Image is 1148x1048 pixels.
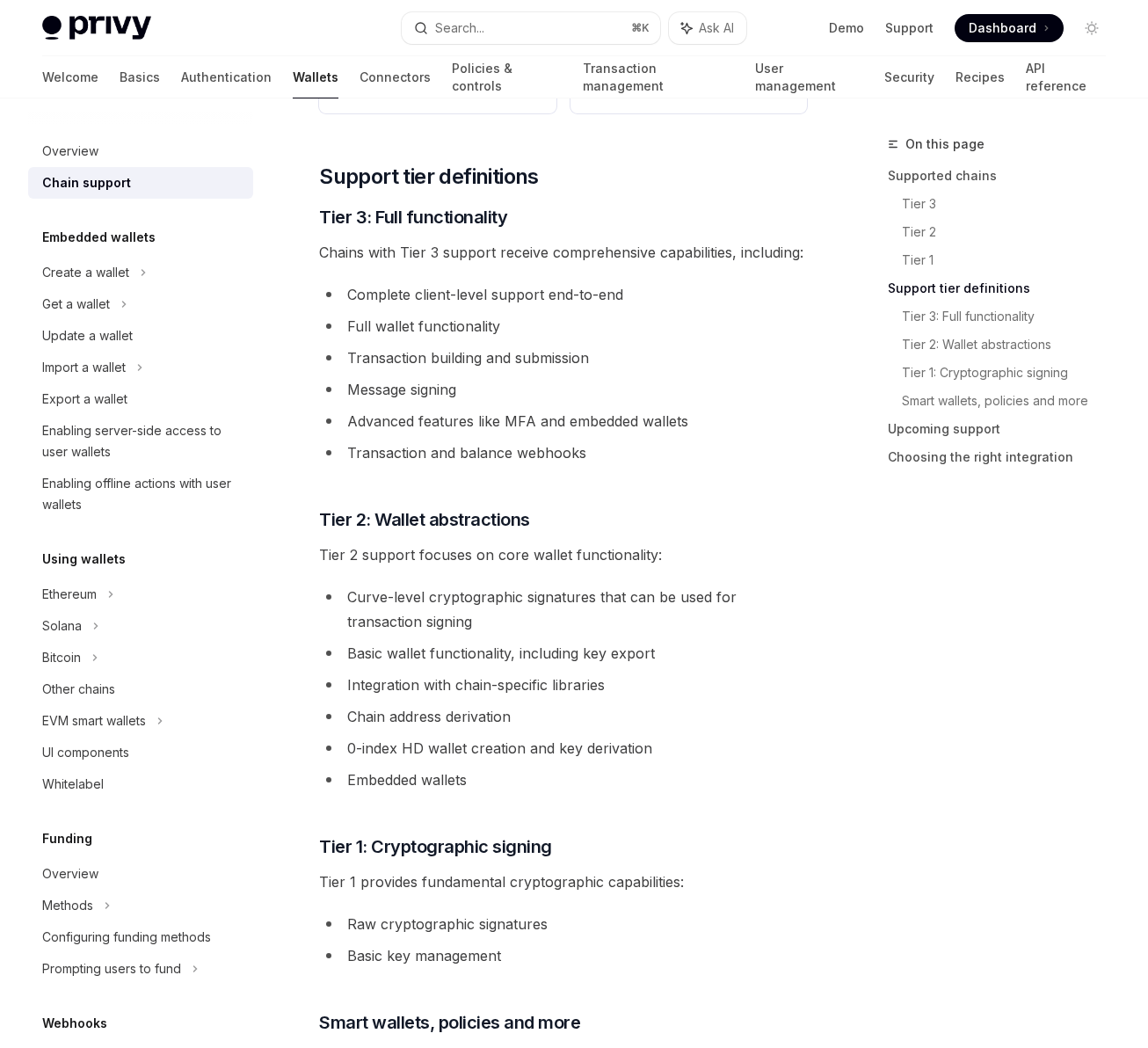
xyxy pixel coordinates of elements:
span: Tier 1: Cryptographic signing [319,834,552,859]
div: Export a wallet [42,389,127,410]
div: Configuring funding methods [42,927,211,948]
a: Enabling server-side access to user wallets [28,415,253,468]
a: Policies & controls [452,56,562,98]
a: Tier 2 [902,218,1120,246]
div: Overview [42,863,98,884]
a: Chain support [28,167,253,199]
a: Dashboard [955,14,1064,42]
li: Raw cryptographic signatures [319,912,807,936]
a: Welcome [42,56,98,98]
div: UI components [42,742,129,763]
a: Tier 1: Cryptographic signing [902,359,1120,387]
span: Dashboard [969,19,1036,37]
div: Overview [42,141,98,162]
div: Bitcoin [42,647,81,668]
button: Ask AI [669,12,746,44]
div: Enabling server-side access to user wallets [42,420,243,462]
li: Message signing [319,377,807,402]
li: Advanced features like MFA and embedded wallets [319,409,807,433]
a: Overview [28,135,253,167]
a: Supported chains [888,162,1120,190]
a: Upcoming support [888,415,1120,443]
a: Demo [829,19,864,37]
div: Methods [42,895,93,916]
a: Update a wallet [28,320,253,352]
div: Import a wallet [42,357,126,378]
li: Embedded wallets [319,768,807,792]
div: Ethereum [42,584,97,605]
h5: Embedded wallets [42,227,156,248]
span: Tier 2 support focuses on core wallet functionality: [319,542,807,567]
a: Other chains [28,673,253,705]
li: Transaction and balance webhooks [319,440,807,465]
a: Support tier definitions [888,274,1120,302]
span: Ask AI [699,19,734,37]
a: Transaction management [583,56,735,98]
a: Tier 1 [902,246,1120,274]
a: Authentication [181,56,272,98]
a: Support [885,19,934,37]
div: Get a wallet [42,294,110,315]
li: Integration with chain-specific libraries [319,673,807,697]
a: Smart wallets, policies and more [902,387,1120,415]
li: 0-index HD wallet creation and key derivation [319,736,807,761]
img: light logo [42,16,151,40]
li: Chain address derivation [319,704,807,729]
a: Export a wallet [28,383,253,415]
li: Complete client-level support end-to-end [319,282,807,307]
li: Curve-level cryptographic signatures that can be used for transaction signing [319,585,807,634]
span: Tier 2: Wallet abstractions [319,507,530,532]
a: Tier 2: Wallet abstractions [902,331,1120,359]
div: EVM smart wallets [42,710,146,731]
a: User management [755,56,863,98]
div: Whitelabel [42,774,104,795]
h5: Webhooks [42,1013,107,1034]
span: On this page [905,134,985,155]
a: Recipes [955,56,1005,98]
h5: Funding [42,828,92,849]
div: Update a wallet [42,325,133,346]
span: Tier 3: Full functionality [319,205,507,229]
span: Support tier definitions [319,163,539,191]
div: Create a wallet [42,262,129,283]
a: Configuring funding methods [28,921,253,953]
button: Search...⌘K [402,12,661,44]
button: Toggle dark mode [1078,14,1106,42]
span: ⌘ K [631,21,650,35]
a: Overview [28,858,253,890]
span: Chains with Tier 3 support receive comprehensive capabilities, including: [319,240,807,265]
span: Tier 1 provides fundamental cryptographic capabilities: [319,870,807,894]
a: Enabling offline actions with user wallets [28,468,253,520]
a: Connectors [360,56,431,98]
a: Tier 3 [902,190,1120,218]
div: Other chains [42,679,115,700]
div: Search... [435,18,484,39]
span: Smart wallets, policies and more [319,1010,580,1035]
h5: Using wallets [42,549,126,570]
div: Solana [42,615,82,637]
a: UI components [28,737,253,768]
div: Chain support [42,172,131,193]
li: Basic wallet functionality, including key export [319,641,807,666]
a: Basics [120,56,160,98]
a: Choosing the right integration [888,443,1120,471]
a: Tier 3: Full functionality [902,302,1120,331]
a: API reference [1026,56,1106,98]
a: Whitelabel [28,768,253,800]
a: Wallets [293,56,338,98]
li: Basic key management [319,943,807,968]
div: Enabling offline actions with user wallets [42,473,243,515]
li: Full wallet functionality [319,314,807,338]
a: Security [884,56,934,98]
li: Transaction building and submission [319,346,807,370]
div: Prompting users to fund [42,958,181,979]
